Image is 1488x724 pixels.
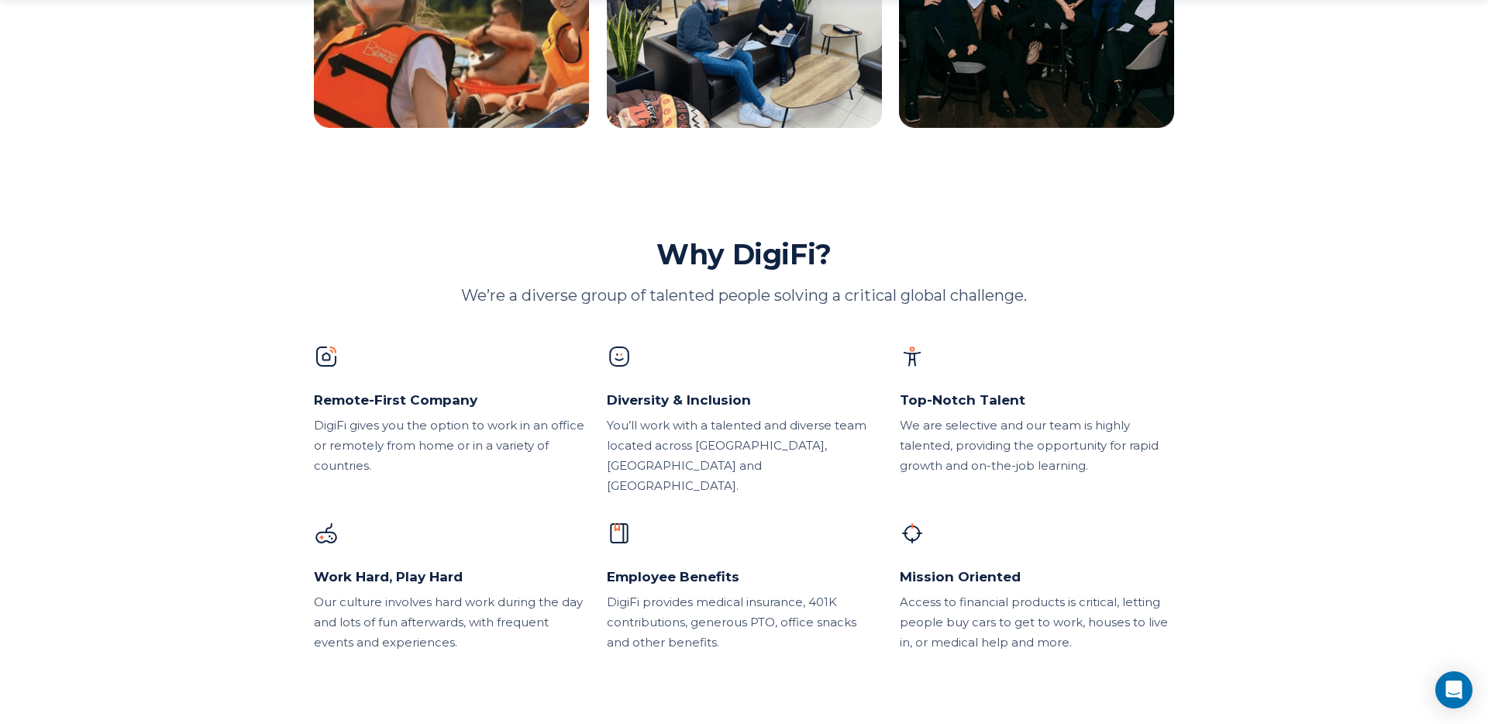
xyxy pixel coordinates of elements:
[607,391,881,409] div: Diversity & Inclusion
[1435,671,1472,708] div: Open Intercom Messenger
[900,391,1174,409] div: Top-Notch Talent
[900,567,1174,586] div: Mission Oriented
[314,567,588,586] div: Work Hard, Play Hard
[900,592,1174,653] div: Access to financial products is critical, letting people buy cars to get to work, houses to live ...
[314,592,588,653] div: Our culture involves hard work during the day and lots of fun afterwards, with frequent events an...
[607,567,881,586] div: Employee Benefits
[314,391,588,409] div: Remote-First Company
[607,415,881,496] div: You’ll work with a talented and diverse team located across [GEOGRAPHIC_DATA], [GEOGRAPHIC_DATA] ...
[461,284,1027,307] p: We’re a diverse group of talented people solving a critical global challenge.
[314,415,588,476] div: DigiFi gives you the option to work in an office or remotely from home or in a variety of countries.
[461,236,1027,272] h2: Why DigiFi?
[607,592,881,653] div: DigiFi provides medical insurance, 401K contributions, generous PTO, office snacks and other bene...
[900,415,1174,476] div: We are selective and our team is highly talented, providing the opportunity for rapid growth and ...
